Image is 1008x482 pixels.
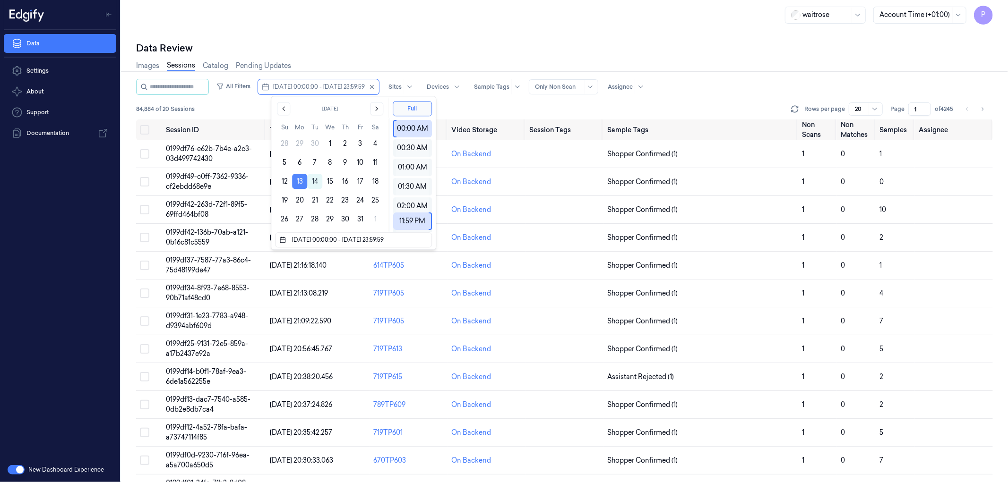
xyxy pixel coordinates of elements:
[270,289,328,297] span: [DATE] 21:13:08.219
[841,261,845,270] span: 0
[353,136,368,151] button: Friday, October 3rd, 2025
[393,101,432,116] button: Full
[841,456,845,465] span: 0
[451,372,491,382] div: On Backend
[373,316,444,326] div: 719TP605
[607,177,678,187] span: Shopper Confirmed (1)
[270,261,327,270] span: [DATE] 21:16:18.140
[136,61,159,71] a: Images
[337,174,353,189] button: Thursday, October 16th, 2025
[337,123,353,132] th: Thursday
[166,172,249,191] span: 0199df49-c0ff-7362-9336-cf2ebdd68e9e
[166,200,247,219] span: 0199df42-263d-72f1-89f5-69ffd464bf08
[841,150,845,158] span: 0
[890,105,905,113] span: Page
[368,155,383,170] button: Saturday, October 11th, 2025
[166,312,248,330] span: 0199df31-1e23-7783-a948-d9394abf609d
[213,79,254,94] button: All Filters
[270,345,332,353] span: [DATE] 20:56:45.767
[322,155,337,170] button: Wednesday, October 8th, 2025
[396,197,429,215] div: 02:00 AM
[373,400,444,410] div: 789TP609
[607,261,678,271] span: Shopper Confirmed (1)
[292,155,307,170] button: Monday, October 6th, 2025
[166,256,251,274] span: 0199df37-7587-77a3-86c4-75d48199de47
[876,119,915,140] th: Samples
[166,367,246,386] span: 0199df14-b0f1-78af-9ea3-6de1a562255e
[166,423,247,441] span: 0199df12-4a52-78fa-bafa-a73747114f85
[880,150,882,158] span: 1
[277,123,292,132] th: Sunday
[266,119,370,140] th: Timestamp (Session)
[277,211,292,227] button: Sunday, October 26th, 2025
[296,102,364,115] button: [DATE]
[337,211,353,227] button: Thursday, October 30th, 2025
[880,400,884,409] span: 2
[277,102,290,115] button: Go to the Previous Month
[802,178,804,186] span: 1
[802,150,804,158] span: 1
[4,124,116,143] a: Documentation
[270,317,331,325] span: [DATE] 21:09:22.590
[451,177,491,187] div: On Backend
[277,136,292,151] button: Sunday, September 28th, 2025
[607,233,678,243] span: Shopper Confirmed (1)
[526,119,603,140] th: Session Tags
[373,372,444,382] div: 719TP615
[270,233,329,242] span: [DATE] 21:27:53.961
[292,193,307,208] button: Monday, October 20th, 2025
[451,205,491,215] div: On Backend
[451,261,491,271] div: On Backend
[258,79,379,94] button: [DATE] 00:00:00 - [DATE] 23:59:59
[880,317,884,325] span: 7
[140,205,149,214] button: Select row
[353,174,368,189] button: Friday, October 17th, 2025
[368,174,383,189] button: Saturday, October 18th, 2025
[140,177,149,186] button: Select row
[802,205,804,214] span: 1
[101,7,116,22] button: Toggle Navigation
[368,193,383,208] button: Saturday, October 25th, 2025
[270,456,333,465] span: [DATE] 20:30:33.063
[880,233,884,242] span: 2
[802,345,804,353] span: 1
[322,211,337,227] button: Wednesday, October 29th, 2025
[373,344,444,354] div: 719TP613
[166,228,248,246] span: 0199df42-136b-70ab-a121-0b16c81c5559
[140,344,149,354] button: Select row
[396,139,429,157] div: 00:30 AM
[935,105,953,113] span: of 4245
[270,400,332,409] span: [DATE] 20:37:24.826
[451,233,491,243] div: On Backend
[162,119,266,140] th: Session ID
[880,372,884,381] span: 2
[307,123,322,132] th: Tuesday
[140,149,149,159] button: Select row
[396,212,429,230] div: 11:59 PM
[880,289,884,297] span: 4
[4,82,116,101] button: About
[370,102,383,115] button: Go to the Next Month
[322,136,337,151] button: Wednesday, October 1st, 2025
[307,211,322,227] button: Tuesday, October 28th, 2025
[368,211,383,227] button: Saturday, November 1st, 2025
[140,288,149,298] button: Select row
[203,61,228,71] a: Catalog
[841,400,845,409] span: 0
[166,284,250,302] span: 0199df34-8f93-7e68-8553-90b71af48cd0
[607,149,678,159] span: Shopper Confirmed (1)
[841,289,845,297] span: 0
[802,372,804,381] span: 1
[841,372,845,381] span: 0
[166,451,250,469] span: 0199df0d-9230-716f-96ea-a5a700a650d5
[974,6,993,25] button: P
[607,372,674,382] span: Assistant Rejected (1)
[270,372,333,381] span: [DATE] 20:38:20.456
[841,428,845,437] span: 0
[292,211,307,227] button: Monday, October 27th, 2025
[277,174,292,189] button: Sunday, October 12th, 2025
[841,205,845,214] span: 0
[140,125,149,135] button: Select all
[4,34,116,53] a: Data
